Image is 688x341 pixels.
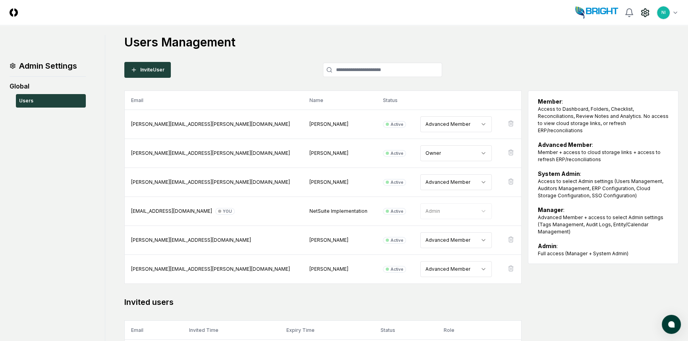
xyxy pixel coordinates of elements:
th: Email [125,321,183,340]
b: Manager [538,206,563,213]
div: Active [390,208,403,214]
b: Advanced Member [538,141,592,148]
div: [EMAIL_ADDRESS][DOMAIN_NAME] [131,208,297,215]
th: Role [437,321,491,340]
div: [PERSON_NAME][EMAIL_ADDRESS][PERSON_NAME][DOMAIN_NAME] [131,121,297,128]
th: Name [303,91,377,110]
img: Bright Biomethane North America logo [575,6,618,19]
div: You [223,208,232,214]
span: NI [661,10,666,15]
div: Advanced Member + access to select Admin settings (Tags Management, Audit Logs, Entity/Calendar M... [538,214,669,235]
th: Status [374,321,437,340]
b: System Admin [538,170,580,177]
div: [PERSON_NAME][EMAIL_ADDRESS][PERSON_NAME][DOMAIN_NAME] [131,150,297,157]
div: Candice Young [309,121,370,128]
th: Status [377,91,414,110]
div: Jennie Hoffman [309,150,370,157]
button: InviteUser [124,62,171,78]
button: NI [656,6,671,20]
div: Member + access to cloud storage links + access to refresh ERP/reconciliations [538,149,669,163]
div: [PERSON_NAME][EMAIL_ADDRESS][DOMAIN_NAME] [131,237,297,244]
b: Admin [538,243,557,249]
h1: Users Management [124,35,678,49]
h1: Admin Settings [10,60,86,71]
th: Expiry Time [280,321,375,340]
h2: Invited users [124,297,522,308]
div: Katie Banaszek [309,179,370,186]
div: : [538,206,669,235]
div: Access to Dashboard, Folders, Checklist, Reconciliations, Review Notes and Analytics. No access t... [538,106,669,134]
div: Global [10,81,86,91]
div: Full access (Manager + System Admin) [538,250,669,257]
div: Active [390,266,403,272]
div: : [538,97,669,134]
div: Active [390,237,403,243]
a: Users [16,94,86,108]
div: : [538,242,669,257]
div: [PERSON_NAME][EMAIL_ADDRESS][PERSON_NAME][DOMAIN_NAME] [131,179,297,186]
div: Access to select Admin settings (Users Management, Auditors Management, ERP Configuration, Cloud ... [538,178,669,199]
th: Invited Time [183,321,280,340]
img: Logo [10,8,18,17]
div: Active [390,179,403,185]
div: : [538,170,669,199]
th: Email [125,91,303,110]
div: Valerie Laurence [309,266,370,273]
div: Sarah Bongcayao [309,237,370,244]
div: [PERSON_NAME][EMAIL_ADDRESS][PERSON_NAME][DOMAIN_NAME] [131,266,297,273]
div: Active [390,150,403,156]
div: NetSuite Implementation [309,208,370,215]
button: atlas-launcher [662,315,681,334]
div: : [538,141,669,163]
b: Member [538,98,562,105]
div: Active [390,121,403,127]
